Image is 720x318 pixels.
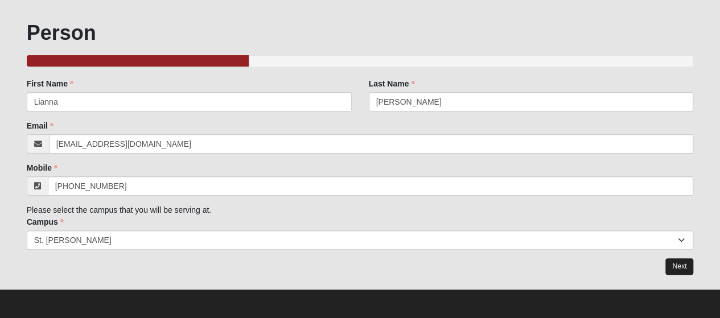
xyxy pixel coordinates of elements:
label: Mobile [27,162,57,174]
label: Last Name [369,78,415,89]
h1: Person [27,20,694,45]
label: Email [27,120,54,131]
label: Campus [27,216,64,228]
div: Please select the campus that you will be serving at. [27,78,694,250]
a: Next [665,258,693,275]
label: First Name [27,78,73,89]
